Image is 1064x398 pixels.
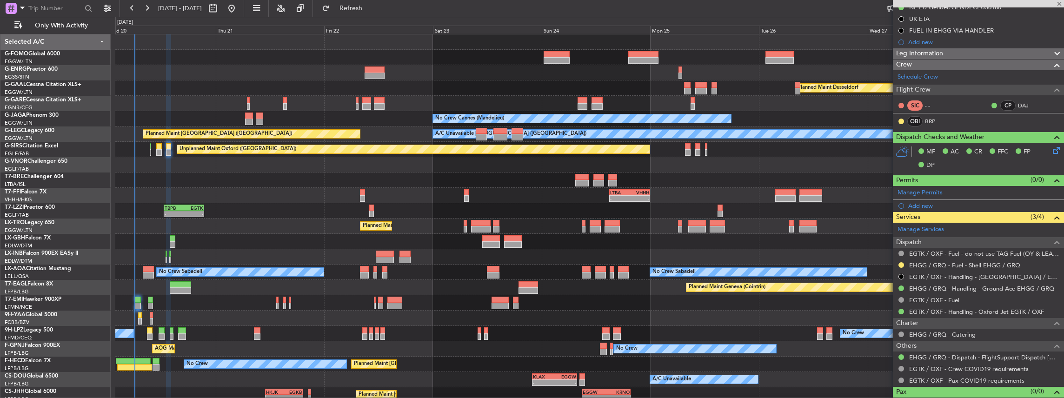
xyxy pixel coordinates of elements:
[5,143,22,149] span: G-SIRS
[898,225,944,234] a: Manage Services
[5,288,29,295] a: LFPB/LBG
[5,159,27,164] span: G-VNOR
[5,312,26,318] span: 9H-YAA
[5,304,32,311] a: LFMN/NCE
[650,26,759,34] div: Mon 25
[583,389,606,395] div: EGGW
[5,113,59,118] a: G-JAGAPhenom 300
[5,266,71,272] a: LX-AOACitation Mustang
[5,251,23,256] span: LX-INB
[5,128,54,133] a: G-LEGCLegacy 600
[896,341,917,352] span: Others
[5,297,23,302] span: T7-EMI
[5,89,33,96] a: EGGW/LTN
[117,19,133,27] div: [DATE]
[909,353,1059,361] a: EHGG / GRQ - Dispatch - FlightSupport Dispatch [GEOGRAPHIC_DATA]
[5,51,28,57] span: G-FOMO
[798,81,858,95] div: Planned Maint Dusseldorf
[5,150,29,157] a: EGLF/FAB
[155,342,312,356] div: AOG Maint Hyères ([GEOGRAPHIC_DATA]-[GEOGRAPHIC_DATA])
[610,196,630,201] div: -
[5,327,53,333] a: 9H-LPZLegacy 500
[5,365,29,372] a: LFPB/LBG
[1031,175,1044,185] span: (0/0)
[354,357,500,371] div: Planned Maint [GEOGRAPHIC_DATA] ([GEOGRAPHIC_DATA])
[5,327,23,333] span: 9H-LPZ
[435,127,586,141] div: A/C Unavailable [GEOGRAPHIC_DATA] ([GEOGRAPHIC_DATA])
[5,266,26,272] span: LX-AOA
[5,135,33,142] a: EGGW/LTN
[5,242,32,249] a: EDLW/DTM
[5,181,26,188] a: LTBA/ISL
[5,380,29,387] a: LFPB/LBG
[5,358,51,364] a: F-HECDFalcon 7X
[908,38,1059,46] div: Add new
[533,374,555,379] div: KLAX
[5,389,25,394] span: CS-JHH
[5,66,27,72] span: G-ENRG
[909,365,1029,373] a: EGTK / OXF - Crew COVID19 requirements
[909,15,930,23] div: UK ETA
[5,113,26,118] span: G-JAGA
[925,101,946,110] div: - -
[533,380,555,385] div: -
[896,237,922,248] span: Dispatch
[158,4,202,13] span: [DATE] - [DATE]
[433,26,542,34] div: Sat 23
[5,258,32,265] a: EDLW/DTM
[843,326,864,340] div: No Crew
[165,211,184,217] div: -
[555,380,577,385] div: -
[909,331,976,338] a: EHGG / GRQ - Catering
[5,373,58,379] a: CS-DOUGlobal 6500
[5,273,29,280] a: LELL/QSA
[896,318,918,329] span: Charter
[5,297,61,302] a: T7-EMIHawker 900XP
[363,219,509,233] div: Planned Maint [GEOGRAPHIC_DATA] ([GEOGRAPHIC_DATA])
[689,280,765,294] div: Planned Maint Geneva (Cointrin)
[5,82,26,87] span: G-GAAL
[868,26,977,34] div: Wed 27
[165,205,184,211] div: TBPB
[907,116,923,126] div: OBI
[926,147,935,157] span: MF
[5,334,32,341] a: LFMD/CEQ
[5,373,27,379] span: CS-DOU
[630,196,649,201] div: -
[5,104,33,111] a: EGNR/CEG
[896,175,918,186] span: Permits
[5,281,27,287] span: T7-EAGL
[5,66,58,72] a: G-ENRGPraetor 600
[5,196,32,203] a: VHHH/HKG
[5,189,47,195] a: T7-FFIFalcon 7X
[324,26,433,34] div: Fri 22
[180,142,296,156] div: Unplanned Maint Oxford ([GEOGRAPHIC_DATA])
[909,250,1059,258] a: EGTK / OXF - Fuel - do not use TAG Fuel (OY & LEA only) EGLF / FAB
[5,358,25,364] span: F-HECD
[5,166,29,172] a: EGLF/FAB
[5,51,60,57] a: G-FOMOGlobal 6000
[332,5,371,12] span: Refresh
[146,127,292,141] div: Planned Maint [GEOGRAPHIC_DATA] ([GEOGRAPHIC_DATA])
[606,389,629,395] div: KRNO
[898,188,943,198] a: Manage Permits
[5,235,25,241] span: LX-GBH
[909,285,1054,292] a: EHGG / GRQ - Handling - Ground Ace EHGG / GRQ
[5,58,33,65] a: EGGW/LTN
[925,117,946,126] a: BRP
[5,389,56,394] a: CS-JHHGlobal 6000
[5,343,60,348] a: F-GPNJFalcon 900EX
[896,60,912,70] span: Crew
[898,73,938,82] a: Schedule Crew
[5,227,33,234] a: EGGW/LTN
[909,261,1020,269] a: EHGG / GRQ - Fuel - Shell EHGG / GRQ
[909,308,1044,316] a: EGTK / OXF - Handling - Oxford Jet EGTK / OXF
[5,343,25,348] span: F-GPNJ
[896,85,931,95] span: Flight Crew
[907,100,923,111] div: SIC
[5,205,55,210] a: T7-LZZIPraetor 600
[5,319,29,326] a: FCBB/BZV
[630,190,649,195] div: VHHH
[542,26,651,34] div: Sun 24
[5,350,29,357] a: LFPB/LBG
